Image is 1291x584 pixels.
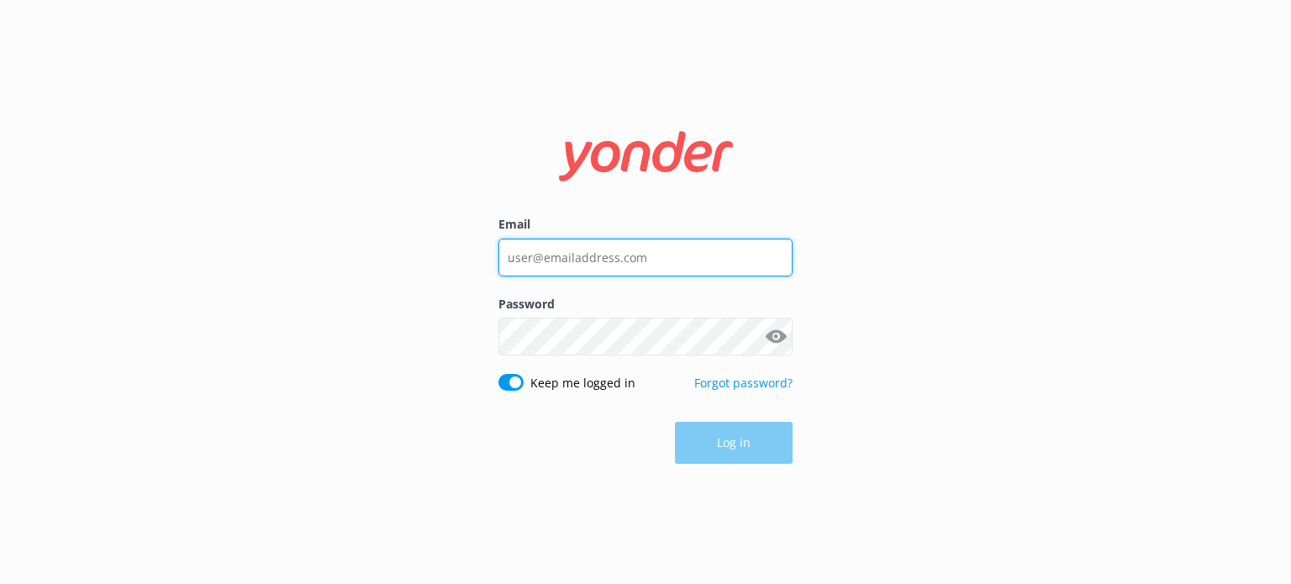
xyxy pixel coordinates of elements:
label: Email [498,215,793,234]
label: Keep me logged in [530,374,635,392]
button: Show password [759,320,793,354]
a: Forgot password? [694,375,793,391]
input: user@emailaddress.com [498,239,793,276]
label: Password [498,295,793,313]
